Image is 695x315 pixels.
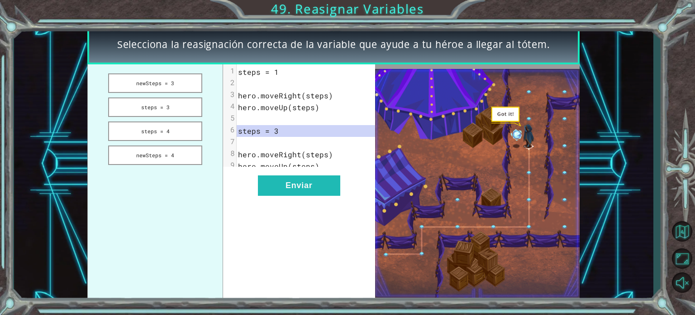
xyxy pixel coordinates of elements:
button: Enviar [258,175,340,196]
img: Interactive Art [375,69,580,298]
div: 4 [223,102,236,111]
div: 7 [223,137,236,146]
button: Volver al Mapa [669,218,695,244]
button: Maximizar Navegador [669,248,695,269]
a: Volver al Mapa [669,217,695,247]
span: steps = 3 [238,126,279,136]
div: 3 [223,90,236,99]
div: 2 [223,78,236,87]
span: steps = 1 [238,67,279,77]
div: 5 [223,113,236,122]
span: hero.moveUp(steps) [238,161,319,171]
button: steps = 4 [108,121,202,141]
button: newSteps = 3 [108,73,202,93]
div: 9 [223,160,236,170]
button: newSteps = 4 [108,145,202,165]
span: Selecciona la reasignación correcta de la variable que ayude a tu héroe a llegar al tótem. [117,38,550,52]
span: hero.moveRight(steps) [238,91,333,100]
div: 6 [223,125,236,134]
span: hero.moveRight(steps) [238,150,333,159]
span: hero.moveUp(steps) [238,102,319,112]
div: 1 [223,66,236,75]
button: steps = 3 [108,97,202,117]
button: Activar sonido. [669,272,695,293]
div: 8 [223,149,236,158]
